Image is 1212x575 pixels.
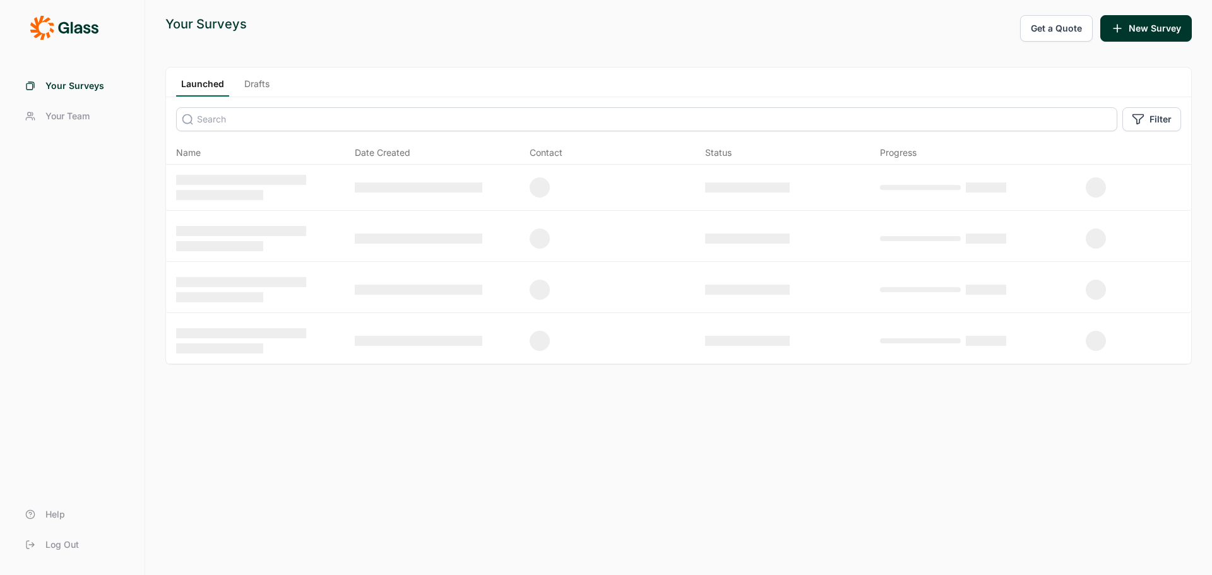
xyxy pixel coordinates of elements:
div: Progress [880,146,917,159]
button: Get a Quote [1020,15,1093,42]
div: Your Surveys [165,15,247,33]
div: Status [705,146,732,159]
span: Your Team [45,110,90,122]
span: Name [176,146,201,159]
div: Contact [530,146,562,159]
span: Date Created [355,146,410,159]
span: Log Out [45,538,79,551]
button: Filter [1122,107,1181,131]
button: New Survey [1100,15,1192,42]
a: Drafts [239,78,275,97]
span: Your Surveys [45,80,104,92]
a: Launched [176,78,229,97]
span: Filter [1150,113,1172,126]
span: Help [45,508,65,521]
input: Search [176,107,1117,131]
